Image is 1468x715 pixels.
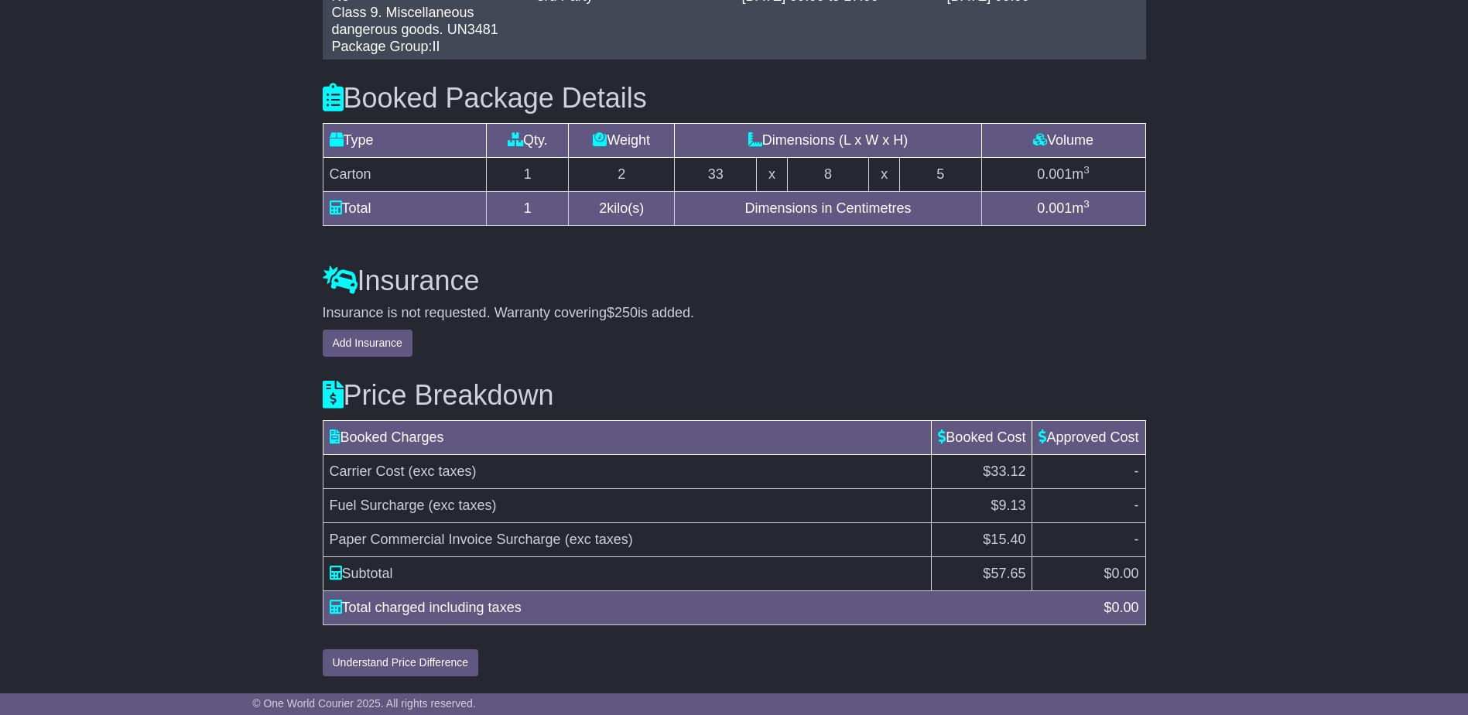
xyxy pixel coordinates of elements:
[323,191,487,225] td: Total
[1134,464,1139,479] span: -
[1032,420,1145,454] td: Approved Cost
[487,157,569,191] td: 1
[1134,498,1139,513] span: -
[569,191,675,225] td: kilo(s)
[1134,532,1139,547] span: -
[323,157,487,191] td: Carton
[330,498,425,513] span: Fuel Surcharge
[675,157,757,191] td: 33
[323,305,1146,322] div: Insurance is not requested. Warranty covering is added.
[565,532,633,547] span: (exc taxes)
[323,265,1146,296] h3: Insurance
[981,157,1145,191] td: m
[675,191,981,225] td: Dimensions in Centimetres
[332,5,474,37] span: Class 9. Miscellaneous dangerous goods.
[869,157,899,191] td: x
[983,464,1025,479] span: $33.12
[899,157,981,191] td: 5
[1096,597,1146,618] div: $
[991,566,1025,581] span: 57.65
[1083,198,1090,210] sup: 3
[323,380,1146,411] h3: Price Breakdown
[322,597,1097,618] div: Total charged including taxes
[409,464,477,479] span: (exc taxes)
[787,157,869,191] td: 8
[252,697,476,710] span: © One World Courier 2025. All rights reserved.
[1037,200,1072,216] span: 0.001
[332,39,522,56] div: Package Group:
[487,123,569,157] td: Qty.
[1111,600,1138,615] span: 0.00
[1111,566,1138,581] span: 0.00
[599,200,607,216] span: 2
[569,123,675,157] td: Weight
[447,22,498,37] span: UN3481
[433,39,440,54] span: II
[932,556,1032,590] td: $
[1032,556,1145,590] td: $
[323,649,479,676] button: Understand Price Difference
[323,83,1146,114] h3: Booked Package Details
[487,191,569,225] td: 1
[607,305,638,320] span: $250
[981,123,1145,157] td: Volume
[569,157,675,191] td: 2
[429,498,497,513] span: (exc taxes)
[1083,164,1090,176] sup: 3
[330,532,561,547] span: Paper Commercial Invoice Surcharge
[675,123,981,157] td: Dimensions (L x W x H)
[981,191,1145,225] td: m
[757,157,787,191] td: x
[991,498,1025,513] span: $9.13
[323,556,932,590] td: Subtotal
[932,420,1032,454] td: Booked Cost
[1037,166,1072,182] span: 0.001
[323,123,487,157] td: Type
[323,330,412,357] button: Add Insurance
[323,420,932,454] td: Booked Charges
[983,532,1025,547] span: $15.40
[330,464,405,479] span: Carrier Cost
